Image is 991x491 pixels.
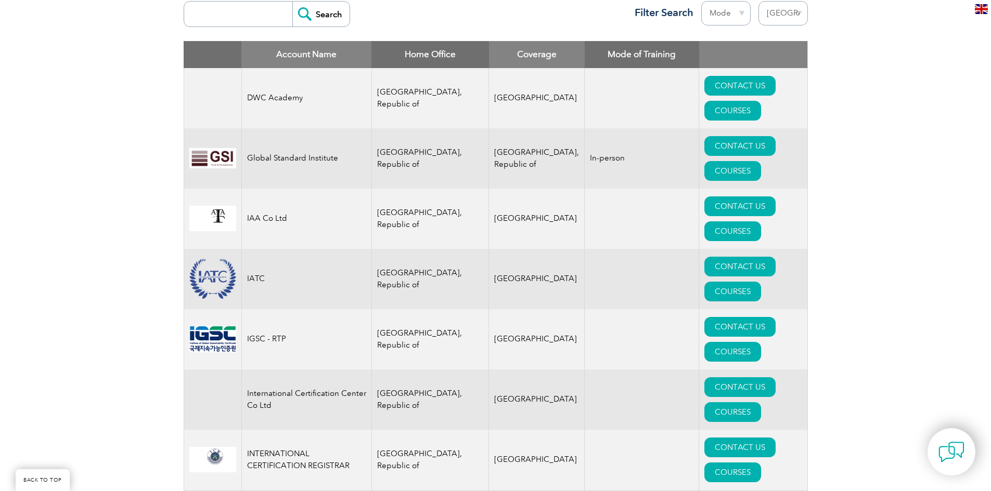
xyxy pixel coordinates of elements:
td: INTERNATIONAL CERTIFICATION REGISTRAR [241,430,371,490]
img: 3a0d5207-7902-ed11-82e6-002248d3b1f1-logo.jpg [189,148,236,169]
input: Search [292,2,350,26]
a: COURSES [704,342,761,362]
th: Account Name: activate to sort column descending [241,41,371,68]
img: contact-chat.png [938,439,964,465]
a: CONTACT US [704,317,776,337]
td: IAA Co Ltd [241,189,371,249]
td: [GEOGRAPHIC_DATA] [489,309,585,369]
td: [GEOGRAPHIC_DATA], Republic of [371,68,489,128]
td: [GEOGRAPHIC_DATA] [489,68,585,128]
td: Global Standard Institute [241,128,371,189]
td: DWC Academy [241,68,371,128]
td: IGSC - RTP [241,309,371,369]
td: [GEOGRAPHIC_DATA], Republic of [371,369,489,430]
a: CONTACT US [704,76,776,96]
td: [GEOGRAPHIC_DATA], Republic of [371,430,489,490]
a: CONTACT US [704,257,776,276]
th: : activate to sort column ascending [699,41,807,68]
td: [GEOGRAPHIC_DATA], Republic of [489,128,585,189]
td: In-person [585,128,699,189]
td: [GEOGRAPHIC_DATA] [489,189,585,249]
th: Mode of Training: activate to sort column ascending [585,41,699,68]
img: en [975,4,988,14]
img: ba650c19-93cf-ea11-a813-000d3a79722d-logo.png [189,259,236,299]
a: COURSES [704,282,761,301]
a: CONTACT US [704,377,776,397]
td: [GEOGRAPHIC_DATA], Republic of [371,309,489,369]
th: Home Office: activate to sort column ascending [371,41,489,68]
td: [GEOGRAPHIC_DATA], Republic of [371,189,489,249]
a: COURSES [704,221,761,241]
a: BACK TO TOP [16,469,70,491]
a: COURSES [704,101,761,121]
td: [GEOGRAPHIC_DATA] [489,430,585,490]
a: COURSES [704,402,761,422]
td: IATC [241,249,371,309]
td: [GEOGRAPHIC_DATA] [489,249,585,309]
img: f32924ac-d9bc-ea11-a814-000d3a79823d-logo.jpg [189,206,236,231]
a: CONTACT US [704,196,776,216]
img: e369086d-9b95-eb11-b1ac-00224815388c-logo.jpg [189,326,236,352]
a: CONTACT US [704,437,776,457]
td: [GEOGRAPHIC_DATA], Republic of [371,249,489,309]
h3: Filter Search [628,6,693,19]
a: CONTACT US [704,136,776,156]
td: [GEOGRAPHIC_DATA] [489,369,585,430]
a: COURSES [704,161,761,181]
a: COURSES [704,462,761,482]
td: [GEOGRAPHIC_DATA], Republic of [371,128,489,189]
th: Coverage: activate to sort column ascending [489,41,585,68]
img: 50fa9870-76a4-ea11-a812-000d3a79722d-logo.png [189,447,236,472]
td: International Certification Center Co Ltd [241,369,371,430]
